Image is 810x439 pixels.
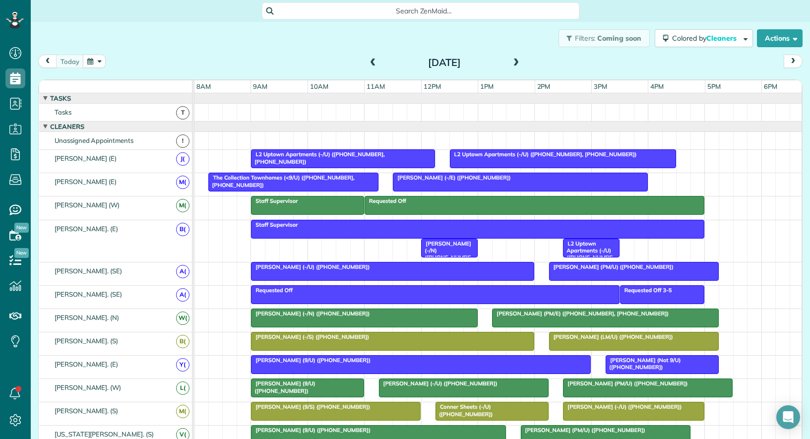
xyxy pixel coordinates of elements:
[762,82,779,90] span: 6pm
[784,55,803,68] button: next
[592,82,609,90] span: 3pm
[53,108,73,116] span: Tasks
[176,381,189,395] span: L(
[208,174,354,188] span: The Collection Townhomes (<9/U) ([PHONE_NUMBER], [PHONE_NUMBER])
[250,151,385,165] span: L2 Uptown Apartments (-/U) ([PHONE_NUMBER], [PHONE_NUMBER])
[176,288,189,302] span: A(
[48,94,73,102] span: Tasks
[56,55,84,68] button: today
[382,57,506,68] h2: [DATE]
[364,197,407,204] span: Requested Off
[176,223,189,236] span: B(
[648,82,666,90] span: 4pm
[250,403,371,410] span: [PERSON_NAME] (9/S) ([PHONE_NUMBER])
[250,380,315,394] span: [PERSON_NAME] (9/U) ([PHONE_NUMBER])
[308,82,330,90] span: 10am
[706,34,738,43] span: Cleaners
[53,178,119,186] span: [PERSON_NAME] (E)
[53,290,124,298] span: [PERSON_NAME]. (SE)
[705,82,723,90] span: 5pm
[176,265,189,278] span: A(
[176,176,189,189] span: M(
[250,333,370,340] span: [PERSON_NAME] (-/S) ([PHONE_NUMBER])
[250,357,371,364] span: [PERSON_NAME] (9/U) ([PHONE_NUMBER])
[605,357,681,371] span: [PERSON_NAME] (Not 9/U) ([PHONE_NUMBER])
[435,403,493,417] span: Conner Sheets (-/U) ([PHONE_NUMBER])
[53,136,135,144] span: Unassigned Appointments
[492,310,669,317] span: [PERSON_NAME] (PM/E) ([PHONE_NUMBER], [PHONE_NUMBER])
[620,287,673,294] span: Requested Off 3-5
[194,82,213,90] span: 8am
[250,263,370,270] span: [PERSON_NAME] (-/U) ([PHONE_NUMBER])
[449,151,637,158] span: L2 Uptown Apartments (-/U) ([PHONE_NUMBER], [PHONE_NUMBER])
[53,383,123,391] span: [PERSON_NAME]. (W)
[176,152,189,166] span: J(
[422,82,443,90] span: 12pm
[53,314,121,321] span: [PERSON_NAME]. (N)
[38,55,57,68] button: prev
[53,430,156,438] span: [US_STATE][PERSON_NAME]. (S)
[53,201,122,209] span: [PERSON_NAME] (W)
[562,240,615,283] span: L2 Uptown Apartments (-/U) ([PHONE_NUMBER], [PHONE_NUMBER])
[176,199,189,212] span: M(
[575,34,596,43] span: Filters:
[176,358,189,372] span: Y(
[176,405,189,418] span: M(
[562,380,688,387] span: [PERSON_NAME] (PM/U) ([PHONE_NUMBER])
[250,221,298,228] span: Staff Supervisor
[53,360,120,368] span: [PERSON_NAME]. (E)
[757,29,803,47] button: Actions
[562,403,682,410] span: [PERSON_NAME] (-/U) ([PHONE_NUMBER])
[776,405,800,429] div: Open Intercom Messenger
[14,248,29,258] span: New
[53,267,124,275] span: [PERSON_NAME]. (SE)
[520,427,646,434] span: [PERSON_NAME] (PM/U) ([PHONE_NUMBER])
[549,263,674,270] span: [PERSON_NAME] (PM/U) ([PHONE_NUMBER])
[250,310,370,317] span: [PERSON_NAME] (-/N) ([PHONE_NUMBER])
[535,82,553,90] span: 2pm
[421,240,471,268] span: [PERSON_NAME] (-/N) ([PHONE_NUMBER])
[549,333,674,340] span: [PERSON_NAME] (LM/U) ([PHONE_NUMBER])
[250,287,293,294] span: Requested Off
[48,123,86,130] span: Cleaners
[53,225,120,233] span: [PERSON_NAME]. (E)
[176,106,189,120] span: T
[176,134,189,148] span: !
[251,82,269,90] span: 9am
[250,197,298,204] span: Staff Supervisor
[53,154,119,162] span: [PERSON_NAME] (E)
[655,29,753,47] button: Colored byCleaners
[53,407,120,415] span: [PERSON_NAME]. (S)
[53,337,120,345] span: [PERSON_NAME]. (S)
[250,427,371,434] span: [PERSON_NAME] (9/U) ([PHONE_NUMBER])
[392,174,511,181] span: [PERSON_NAME] (-/E) ([PHONE_NUMBER])
[478,82,496,90] span: 1pm
[14,223,29,233] span: New
[176,312,189,325] span: W(
[176,335,189,348] span: B(
[378,380,498,387] span: [PERSON_NAME] (-/U) ([PHONE_NUMBER])
[672,34,740,43] span: Colored by
[597,34,642,43] span: Coming soon
[365,82,387,90] span: 11am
